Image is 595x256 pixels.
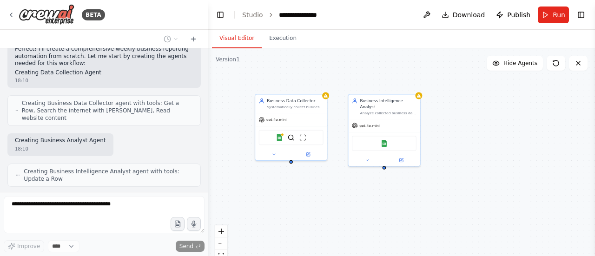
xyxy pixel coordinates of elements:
span: Hide Agents [503,59,537,67]
button: Visual Editor [212,29,262,48]
span: Run [553,10,565,20]
div: 18:10 [15,145,28,152]
button: Show right sidebar [575,8,588,21]
img: SerperDevTool [288,134,295,141]
button: Run [538,7,569,23]
button: Hide left sidebar [214,8,227,21]
button: Publish [492,7,534,23]
button: Upload files [171,217,185,231]
span: gpt-4o-mini [359,123,380,128]
img: Google Sheets [276,134,283,141]
div: Business Data CollectorSystematically collect business data from multiple sources including websi... [255,94,327,161]
button: Hide Agents [487,56,543,71]
h2: Creating Data Collection Agent [15,69,193,77]
nav: breadcrumb [242,10,325,20]
div: Version 1 [216,56,240,63]
img: Logo [19,4,74,25]
button: Start a new chat [186,33,201,45]
a: Studio [242,11,263,19]
button: Open in side panel [291,151,324,158]
div: BETA [82,9,105,20]
span: Creating Business Intelligence Analyst agent with tools: Update a Row [24,168,193,183]
button: Open in side panel [385,157,418,164]
button: Download [438,7,489,23]
p: Perfect! I'll create a comprehensive weekly business reporting automation from scratch. Let me st... [15,46,193,67]
button: Switch to previous chat [160,33,182,45]
div: Business Data Collector [267,98,323,104]
span: Publish [507,10,530,20]
span: Creating Business Data Collector agent with tools: Get a Row, Search the internet with [PERSON_NA... [22,99,193,122]
button: Improve [4,240,44,252]
button: zoom in [215,225,227,237]
span: Improve [17,243,40,250]
button: Execution [262,29,304,48]
div: Business Intelligence Analyst [360,98,416,110]
span: Download [453,10,485,20]
div: Analyze collected business data to identify key trends, patterns, and insights that matter to {co... [360,111,416,115]
div: Systematically collect business data from multiple sources including websites, spreadsheets, and ... [267,105,323,110]
button: zoom out [215,237,227,249]
div: 18:10 [15,77,28,84]
button: Click to speak your automation idea [187,217,201,231]
div: Business Intelligence AnalystAnalyze collected business data to identify key trends, patterns, an... [348,94,420,166]
span: Send [179,243,193,250]
span: gpt-4o-mini [266,118,287,122]
button: Send [176,241,205,252]
h2: Creating Business Analyst Agent [15,137,106,144]
img: Google Sheets [381,140,388,147]
img: ScrapeWebsiteTool [299,134,306,141]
